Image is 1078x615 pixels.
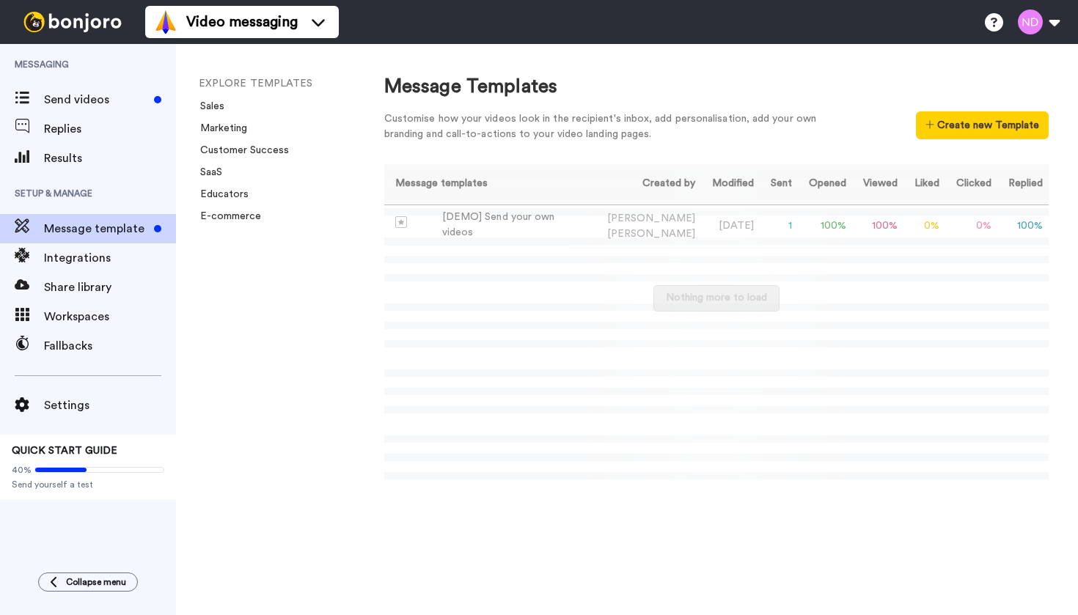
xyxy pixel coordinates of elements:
[384,73,1049,100] div: Message Templates
[44,120,176,138] span: Replies
[945,205,997,248] td: 0 %
[997,205,1049,248] td: 100 %
[653,285,780,312] button: Nothing more to load
[945,164,997,205] th: Clicked
[191,101,224,111] a: Sales
[701,205,760,248] td: [DATE]
[12,464,32,476] span: 40%
[760,205,798,248] td: 1
[395,216,407,228] img: demo-template.svg
[186,12,298,32] span: Video messaging
[798,205,852,248] td: 100 %
[760,164,798,205] th: Sent
[199,76,397,92] li: EXPLORE TEMPLATES
[191,145,289,155] a: Customer Success
[154,10,177,34] img: vm-color.svg
[191,211,261,221] a: E-commerce
[44,337,176,355] span: Fallbacks
[44,308,176,325] span: Workspaces
[44,249,176,267] span: Integrations
[44,279,176,296] span: Share library
[903,164,945,205] th: Liked
[44,91,148,108] span: Send videos
[903,205,945,248] td: 0 %
[852,205,903,248] td: 100 %
[18,12,128,32] img: bj-logo-header-white.svg
[12,446,117,456] span: QUICK START GUIDE
[384,111,839,142] div: Customise how your videos look in the recipient's inbox, add personalisation, add your own brandi...
[191,189,249,199] a: Educators
[191,167,222,177] a: SaaS
[798,164,852,205] th: Opened
[44,397,176,414] span: Settings
[442,210,563,240] div: [DEMO] Send your own videos
[997,164,1049,205] th: Replied
[569,164,701,205] th: Created by
[384,164,569,205] th: Message templates
[44,220,148,237] span: Message template
[569,205,701,248] td: [PERSON_NAME]
[916,111,1049,139] button: Create new Template
[66,576,126,588] span: Collapse menu
[701,164,760,205] th: Modified
[44,150,176,167] span: Results
[38,572,138,592] button: Collapse menu
[191,123,247,133] a: Marketing
[12,479,164,490] span: Send yourself a test
[607,229,695,239] span: [PERSON_NAME]
[852,164,903,205] th: Viewed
